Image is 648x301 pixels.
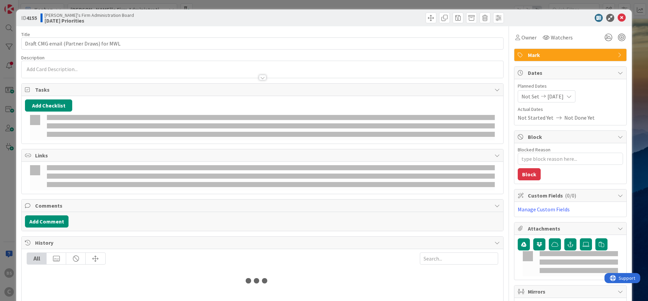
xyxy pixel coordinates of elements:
[35,151,491,159] span: Links
[528,191,614,200] span: Custom Fields
[528,133,614,141] span: Block
[25,215,69,228] button: Add Comment
[565,192,576,199] span: ( 0/0 )
[26,14,37,21] b: 4155
[21,14,37,22] span: ID
[528,69,614,77] span: Dates
[420,252,498,265] input: Search...
[25,99,72,112] button: Add Checklist
[518,206,570,213] a: Manage Custom Fields
[45,18,134,23] b: [DATE] Priorities
[21,55,45,61] span: Description
[551,33,573,41] span: Watchers
[45,12,134,18] span: [PERSON_NAME]'s Firm Administration Board
[21,37,504,50] input: type card name here...
[518,147,550,153] label: Blocked Reason
[35,86,491,94] span: Tasks
[528,51,614,59] span: Mark
[518,168,541,180] button: Block
[518,83,623,90] span: Planned Dates
[564,114,595,122] span: Not Done Yet
[14,1,31,9] span: Support
[547,92,564,100] span: [DATE]
[521,33,537,41] span: Owner
[27,253,47,264] div: All
[528,224,614,233] span: Attachments
[35,239,491,247] span: History
[518,114,553,122] span: Not Started Yet
[521,92,539,100] span: Not Set
[35,202,491,210] span: Comments
[528,288,614,296] span: Mirrors
[21,31,30,37] label: Title
[518,106,623,113] span: Actual Dates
